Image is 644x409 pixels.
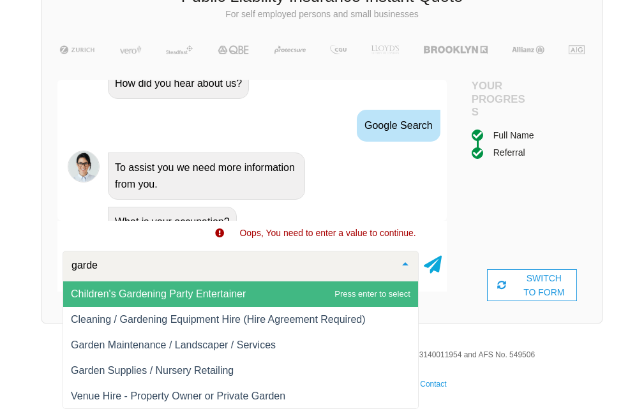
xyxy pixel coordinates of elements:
[472,80,532,118] h4: Your Progress
[71,390,285,401] span: Venue Hire - Property Owner or Private Garden
[54,45,101,54] img: Zurich | Public Liability Insurance
[239,228,416,238] span: Oops, You need to enter a value to continue.
[71,339,276,350] span: Garden Maintenance / Landscaper / Services
[325,45,352,54] img: CGU | Public Liability Insurance
[68,151,100,182] img: Chatbot | PLI
[68,259,393,272] input: Search or select your occupation
[71,288,246,299] span: Children's Gardening Party Entertainer
[487,269,578,301] div: SWITCH TO FORM
[161,45,198,54] img: Steadfast | Public Liability Insurance
[71,365,234,376] span: Garden Supplies / Nursery Retailing
[419,45,493,54] img: Brooklyn | Public Liability Insurance
[52,8,592,21] p: For self employed persons and small businesses
[506,45,550,54] img: Allianz | Public Liability Insurance
[108,152,305,200] div: To assist you we need more information from you.
[114,45,147,54] img: Vero | Public Liability Insurance
[108,68,249,99] div: How did you hear about us?
[420,380,446,389] a: Contact
[269,45,311,54] img: Protecsure | Public Liability Insurance
[564,45,590,54] img: AIG | Public Liability Insurance
[108,207,237,237] div: What is your occupation?
[493,128,534,142] div: Full Name
[493,145,525,160] div: Referral
[357,110,440,142] div: Google Search
[365,45,405,54] img: LLOYD's | Public Liability Insurance
[211,45,256,54] img: QBE | Public Liability Insurance
[71,314,366,325] span: Cleaning / Gardening Equipment Hire (Hire Agreement Required)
